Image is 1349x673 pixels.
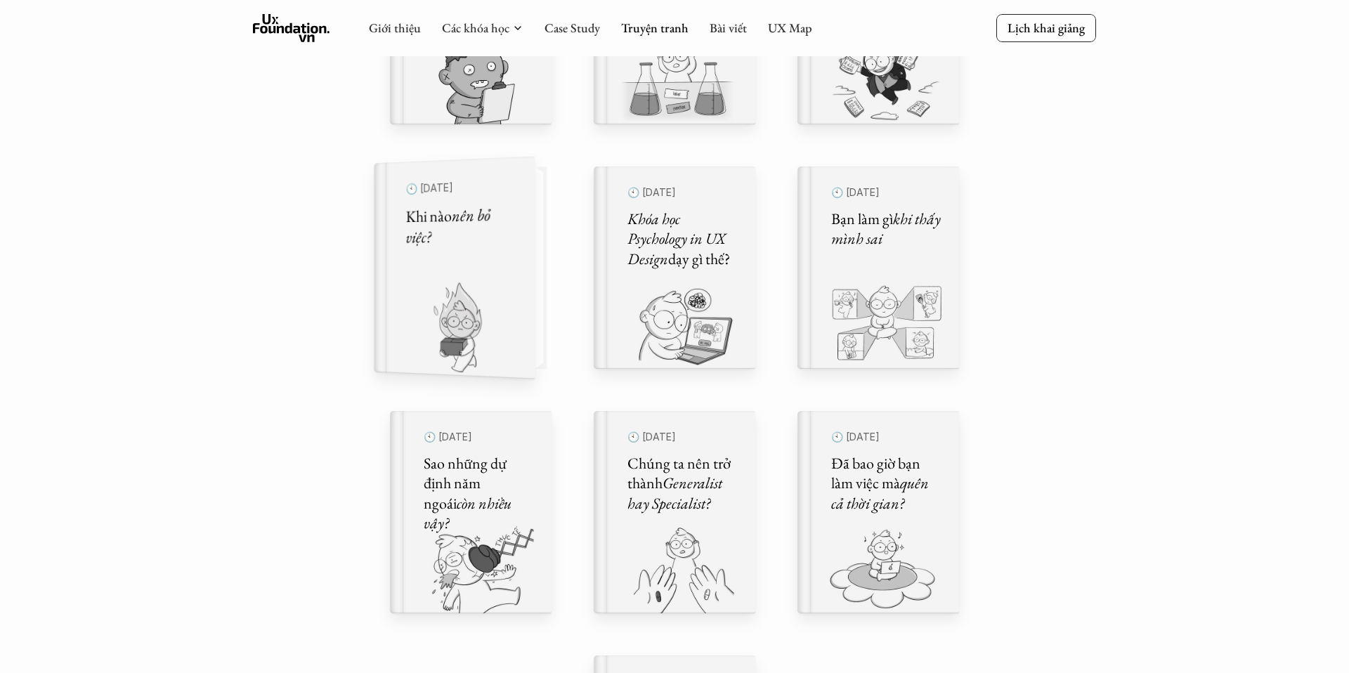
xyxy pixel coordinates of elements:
em: khi thấy mình sai [831,209,944,249]
p: 🕙 [DATE] [831,183,942,202]
p: Lịch khai giảng [1008,20,1085,36]
a: Case Study [545,20,600,36]
h5: Bạn làm gì [831,209,942,249]
p: 🕙 [DATE] [406,176,517,200]
em: Generalist hay Specialist? [627,473,725,514]
a: 🕙 [DATE]Chúng ta nên trở thànhGeneralist hay Specialist? [594,411,755,613]
p: 🕙 [DATE] [424,428,535,447]
p: 🕙 [DATE] [831,428,942,447]
em: còn nhiều vậy? [424,493,514,534]
a: 🕙 [DATE]Sao những dự định năm ngoáicòn nhiều vậy? [390,411,552,613]
a: 🕙 [DATE]Khi nàonên bỏ việc? [390,166,552,369]
h5: dạy gì thế? [627,209,738,270]
a: 🕙 [DATE]Đã bao giờ bạn làm việc màquên cả thời gian? [797,411,959,613]
p: 🕙 [DATE] [627,183,738,202]
h5: Đã bao giờ bạn làm việc mà [831,454,942,514]
h5: Chúng ta nên trở thành [627,454,738,514]
em: nên bỏ việc? [406,204,493,248]
h5: Sao những dự định năm ngoái [424,454,535,534]
p: 🕙 [DATE] [627,428,738,447]
a: Các khóa học [442,20,509,36]
em: quên cả thời gian? [831,473,932,514]
em: Khóa học Psychology in UX Design [627,209,729,269]
a: 🕙 [DATE]Bạn làm gìkhi thấy mình sai [797,166,959,369]
a: 🕙 [DATE]Khóa học Psychology in UX Designdạy gì thế? [594,166,755,369]
a: UX Map [768,20,812,36]
a: Bài viết [710,20,747,36]
a: Truyện tranh [621,20,689,36]
a: Lịch khai giảng [996,14,1096,41]
h5: Khi nào [406,204,517,249]
a: Giới thiệu [369,20,421,36]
